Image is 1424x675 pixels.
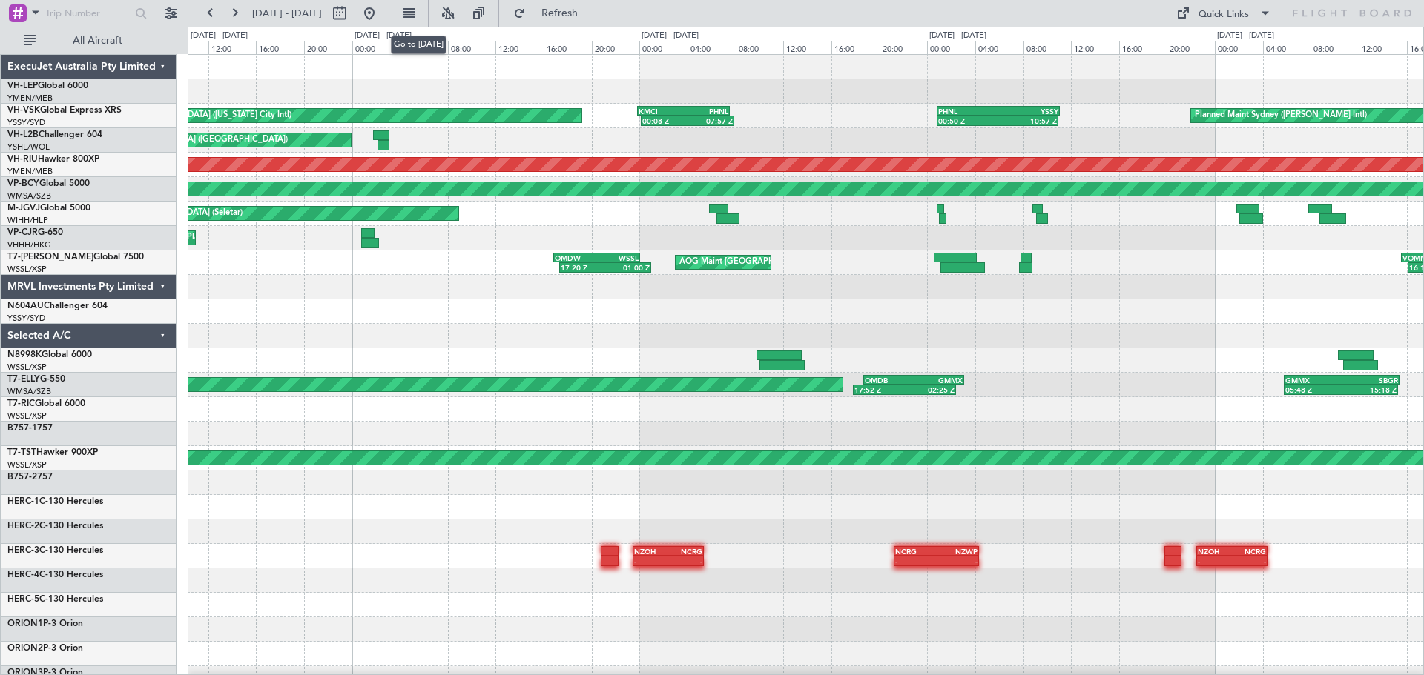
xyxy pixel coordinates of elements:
[1119,41,1167,54] div: 16:00
[783,41,831,54] div: 12:00
[448,41,496,54] div: 08:00
[7,228,63,237] a: VP-CJRG-650
[7,253,93,262] span: T7-[PERSON_NAME]
[252,7,322,20] span: [DATE] - [DATE]
[1311,41,1359,54] div: 08:00
[7,595,39,604] span: HERC-5
[7,644,83,653] a: ORION2P-3 Orion
[7,130,102,139] a: VH-L2BChallenger 604
[7,424,37,433] span: B757-1
[1198,547,1232,556] div: NZOH
[679,251,843,273] div: AOG Maint [GEOGRAPHIC_DATA] (Seletar)
[688,116,733,125] div: 07:57 Z
[1215,41,1263,54] div: 00:00
[7,473,37,482] span: B757-2
[1285,385,1341,394] div: 05:48 Z
[7,302,44,310] span: N604AU
[45,2,131,24] input: Trip Number
[1285,376,1342,385] div: GMMX
[7,82,88,90] a: VH-LEPGlobal 6000
[1263,41,1311,54] div: 04:00
[7,106,122,115] a: VH-VSKGlobal Express XRS
[352,41,400,54] div: 00:00
[544,41,592,54] div: 16:00
[7,546,103,555] a: HERC-3C-130 Hercules
[938,107,998,116] div: PHNL
[1341,385,1397,394] div: 15:18 Z
[1071,41,1119,54] div: 12:00
[7,410,47,422] a: WSSL/XSP
[7,204,90,213] a: M-JGVJGlobal 5000
[191,30,248,42] div: [DATE] - [DATE]
[7,302,108,310] a: N604AUChallenger 604
[998,116,1057,125] div: 10:57 Z
[1359,41,1407,54] div: 12:00
[936,547,977,556] div: NZWP
[7,619,83,628] a: ORION1P-3 Orion
[16,29,161,53] button: All Aircraft
[304,41,352,54] div: 20:00
[208,41,257,54] div: 12:00
[7,546,39,555] span: HERC-3
[7,204,40,213] span: M-JGVJ
[605,263,650,272] div: 01:00 Z
[854,385,904,394] div: 17:52 Z
[7,522,103,531] a: HERC-2C-130 Hercules
[7,522,39,531] span: HERC-2
[831,41,880,54] div: 16:00
[7,350,42,359] span: N8998K
[7,424,53,433] a: B757-1757
[7,93,53,104] a: YMEN/MEB
[688,41,736,54] div: 04:00
[938,116,998,125] div: 00:50 Z
[7,448,98,457] a: T7-TSTHawker 900XP
[1217,30,1274,42] div: [DATE] - [DATE]
[642,116,688,125] div: 00:08 Z
[7,179,39,188] span: VP-BCY
[7,264,47,275] a: WSSL/XSP
[7,459,47,470] a: WSSL/XSP
[39,36,156,46] span: All Aircraft
[7,497,103,506] a: HERC-1C-130 Hercules
[7,117,45,128] a: YSSY/SYD
[1232,556,1266,565] div: -
[7,595,103,604] a: HERC-5C-130 Hercules
[7,239,51,250] a: VHHH/HKG
[355,30,412,42] div: [DATE] - [DATE]
[684,107,729,116] div: PHNL
[7,190,51,202] a: WMSA/SZB
[7,155,99,164] a: VH-RIUHawker 800XP
[495,41,544,54] div: 12:00
[895,547,936,556] div: NCRG
[895,556,936,565] div: -
[880,41,928,54] div: 20:00
[7,106,40,115] span: VH-VSK
[561,263,605,272] div: 17:20 Z
[7,253,144,262] a: T7-[PERSON_NAME]Global 7500
[929,30,986,42] div: [DATE] - [DATE]
[1199,7,1249,22] div: Quick Links
[914,376,963,385] div: GMMX
[1195,104,1367,127] div: Planned Maint Sydney ([PERSON_NAME] Intl)
[904,385,954,394] div: 02:25 Z
[7,215,48,226] a: WIHH/HLP
[7,399,85,408] a: T7-RICGlobal 6000
[634,547,668,556] div: NZOH
[639,107,684,116] div: KMCI
[936,556,977,565] div: -
[865,376,914,385] div: OMDB
[668,556,702,565] div: -
[7,228,38,237] span: VP-CJR
[507,1,596,25] button: Refresh
[7,82,38,90] span: VH-LEP
[7,155,38,164] span: VH-RIU
[592,41,640,54] div: 20:00
[7,142,50,153] a: YSHL/WOL
[7,350,92,359] a: N8998KGlobal 6000
[736,41,784,54] div: 08:00
[7,399,35,408] span: T7-RIC
[642,30,699,42] div: [DATE] - [DATE]
[596,253,639,262] div: WSSL
[668,547,702,556] div: NCRG
[7,313,45,324] a: YSSY/SYD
